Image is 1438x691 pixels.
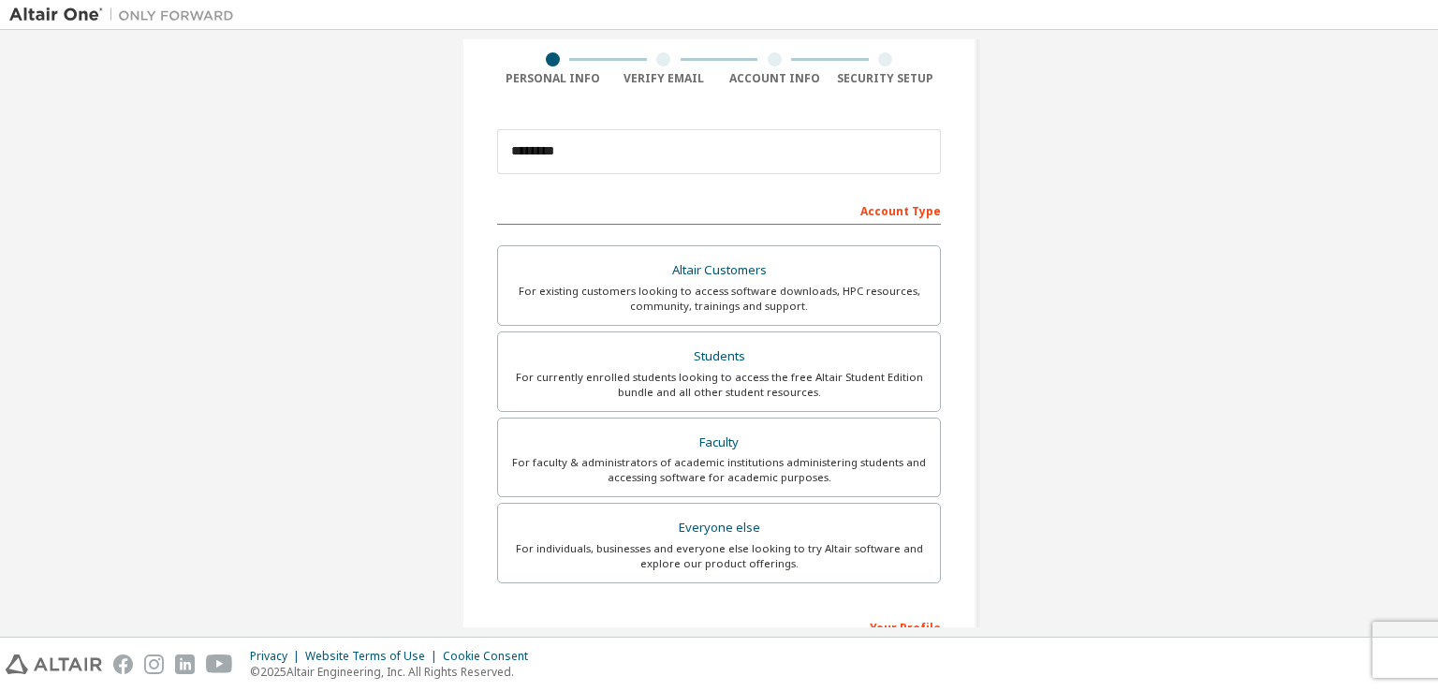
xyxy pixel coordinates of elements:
div: Faculty [509,430,929,456]
img: linkedin.svg [175,654,195,674]
div: For individuals, businesses and everyone else looking to try Altair software and explore our prod... [509,541,929,571]
p: © 2025 Altair Engineering, Inc. All Rights Reserved. [250,664,539,680]
img: altair_logo.svg [6,654,102,674]
div: Personal Info [497,71,609,86]
div: Security Setup [830,71,942,86]
div: Verify Email [609,71,720,86]
div: Cookie Consent [443,649,539,664]
div: For existing customers looking to access software downloads, HPC resources, community, trainings ... [509,284,929,314]
div: Privacy [250,649,305,664]
div: Account Type [497,195,941,225]
div: Everyone else [509,515,929,541]
div: Website Terms of Use [305,649,443,664]
img: instagram.svg [144,654,164,674]
div: Altair Customers [509,257,929,284]
img: facebook.svg [113,654,133,674]
img: Altair One [9,6,243,24]
div: Your Profile [497,611,941,641]
div: For faculty & administrators of academic institutions administering students and accessing softwa... [509,455,929,485]
div: Students [509,344,929,370]
div: Account Info [719,71,830,86]
div: For currently enrolled students looking to access the free Altair Student Edition bundle and all ... [509,370,929,400]
img: youtube.svg [206,654,233,674]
